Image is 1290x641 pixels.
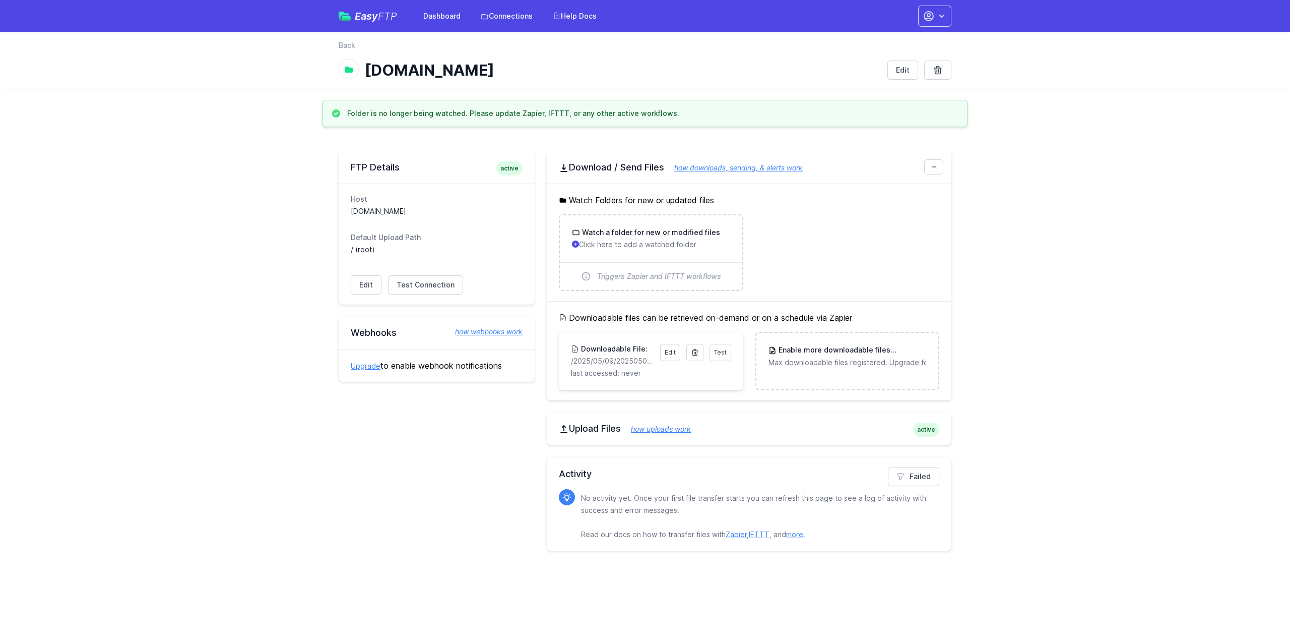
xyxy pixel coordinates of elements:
[339,40,355,50] a: Back
[749,530,769,539] a: IFTTT
[339,349,535,382] div: to enable webhook notifications
[417,7,467,25] a: Dashboard
[559,467,939,481] h2: Activity
[365,61,879,79] h1: [DOMAIN_NAME]
[580,227,720,238] h3: Watch a folder for new or modified files
[664,163,803,172] a: how downloads, sending, & alerts work
[768,358,926,368] p: Max downloadable files registered. Upgrade for more.
[571,356,654,366] p: /2025/05/09/20250509171559_inbound_0422652309_0756011820.mp3
[347,108,679,119] h3: Folder is no longer being watched. Please update Zapier, IFTTT, or any other active workflows.
[351,245,523,255] dd: / (root)
[579,344,648,354] h3: Downloadable File:
[351,275,381,295] a: Edit
[351,194,523,204] dt: Host
[571,368,731,378] p: last accessed: never
[709,344,731,361] a: Test
[475,7,539,25] a: Connections
[388,275,463,295] a: Test Connection
[559,194,939,206] h5: Watch Folders for new or updated files
[351,161,523,173] h2: FTP Details
[660,344,680,361] a: Edit
[445,327,523,337] a: how webhooks work
[378,10,397,22] span: FTP
[559,423,939,435] h2: Upload Files
[351,327,523,339] h2: Webhooks
[355,11,397,21] span: Easy
[913,423,939,437] span: active
[581,492,931,541] p: No activity yet. Once your first file transfer starts you can refresh this page to see a log of a...
[888,467,939,486] a: Failed
[339,40,951,56] nav: Breadcrumb
[397,280,455,290] span: Test Connection
[351,362,380,370] a: Upgrade
[621,425,691,433] a: how uploads work
[547,7,603,25] a: Help Docs
[351,232,523,243] dt: Default Upload Path
[887,61,918,80] a: Edit
[339,11,397,21] a: EasyFTP
[496,161,523,176] span: active
[559,161,939,173] h2: Download / Send Files
[756,333,938,380] a: Enable more downloadable filesUpgrade Max downloadable files registered. Upgrade for more.
[786,530,803,539] a: more
[714,348,727,356] span: Test
[777,345,926,356] h3: Enable more downloadable files
[351,206,523,216] dd: [DOMAIN_NAME]
[339,12,351,21] img: easyftp_logo.png
[890,345,927,356] span: Upgrade
[597,271,721,281] span: Triggers Zapier and IFTTT workflows
[559,312,939,324] h5: Downloadable files can be retrieved on-demand or on a schedule via Zapier
[726,530,747,539] a: Zapier
[572,240,730,250] p: Click here to add a watched folder
[560,215,742,290] a: Watch a folder for new or modified files Click here to add a watched folder Triggers Zapier and I...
